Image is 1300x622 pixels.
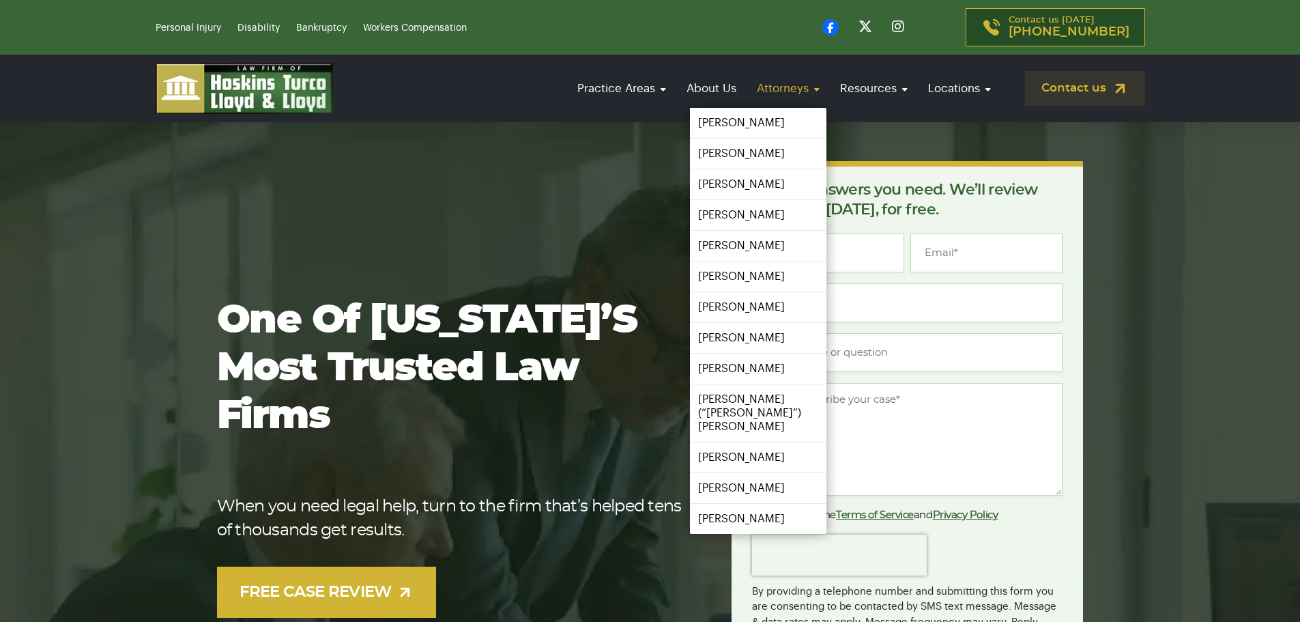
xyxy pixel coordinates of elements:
[690,292,826,322] a: [PERSON_NAME]
[1009,25,1129,39] span: [PHONE_NUMBER]
[1009,16,1129,39] p: Contact us [DATE]
[690,139,826,169] a: [PERSON_NAME]
[237,23,280,33] a: Disability
[217,297,689,440] h1: One of [US_STATE]’s most trusted law firms
[396,584,414,601] img: arrow-up-right-light.svg
[217,567,437,618] a: FREE CASE REVIEW
[752,535,927,576] iframe: reCAPTCHA
[690,323,826,353] a: [PERSON_NAME]
[750,69,826,108] a: Attorneys
[690,354,826,384] a: [PERSON_NAME]
[363,23,467,33] a: Workers Compensation
[690,108,826,138] a: [PERSON_NAME]
[690,504,826,534] a: [PERSON_NAME]
[752,180,1063,220] p: Get the answers you need. We’ll review your case [DATE], for free.
[690,473,826,503] a: [PERSON_NAME]
[1025,71,1145,106] a: Contact us
[752,234,904,272] input: Full Name
[690,169,826,199] a: [PERSON_NAME]
[690,200,826,230] a: [PERSON_NAME]
[156,23,221,33] a: Personal Injury
[833,69,914,108] a: Resources
[296,23,347,33] a: Bankruptcy
[933,510,998,520] a: Privacy Policy
[910,234,1063,272] input: Email*
[217,495,689,543] p: When you need legal help, turn to the firm that’s helped tens of thousands get results.
[156,63,333,114] img: logo
[752,283,1063,322] input: Phone*
[690,442,826,472] a: [PERSON_NAME]
[690,231,826,261] a: [PERSON_NAME]
[921,69,998,108] a: Locations
[680,69,743,108] a: About Us
[966,8,1145,46] a: Contact us [DATE][PHONE_NUMBER]
[570,69,673,108] a: Practice Areas
[752,333,1063,372] input: Type of case or question
[836,510,914,520] a: Terms of Service
[690,384,826,442] a: [PERSON_NAME] (“[PERSON_NAME]”) [PERSON_NAME]
[752,507,998,524] label: I agree to the and
[690,261,826,292] a: [PERSON_NAME]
